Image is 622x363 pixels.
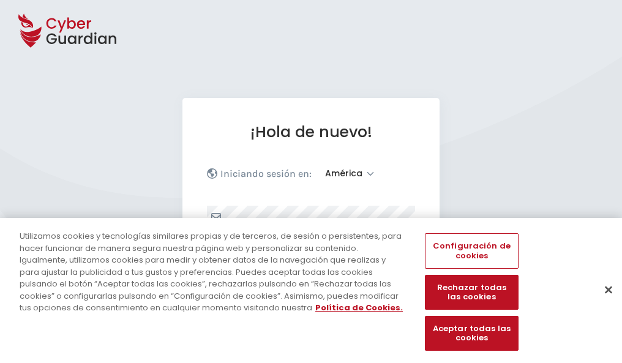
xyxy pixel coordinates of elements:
[425,316,518,351] button: Aceptar todas las cookies
[207,122,415,141] h1: ¡Hola de nuevo!
[425,275,518,310] button: Rechazar todas las cookies
[20,230,407,314] div: Utilizamos cookies y tecnologías similares propias y de terceros, de sesión o persistentes, para ...
[315,302,403,313] a: Más información sobre su privacidad, se abre en una nueva pestaña
[595,276,622,303] button: Cerrar
[425,233,518,268] button: Configuración de cookies, Abre el cuadro de diálogo del centro de preferencias.
[220,168,312,180] p: Iniciando sesión en:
